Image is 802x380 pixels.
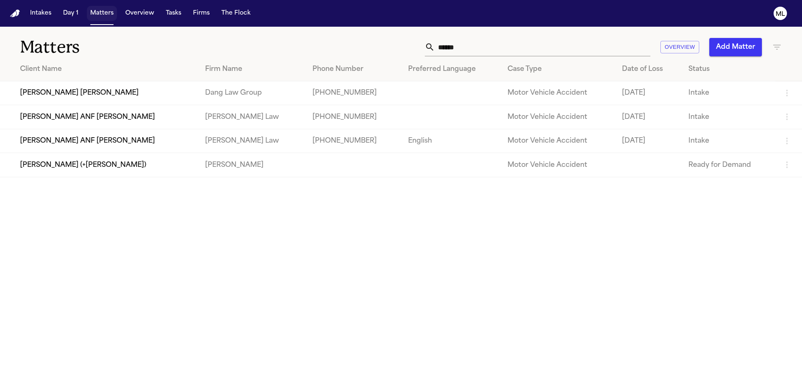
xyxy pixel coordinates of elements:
[198,153,306,177] td: [PERSON_NAME]
[501,105,615,129] td: Motor Vehicle Accident
[508,64,609,74] div: Case Type
[501,153,615,177] td: Motor Vehicle Accident
[306,129,401,153] td: [PHONE_NUMBER]
[615,129,682,153] td: [DATE]
[198,129,306,153] td: [PERSON_NAME] Law
[306,81,401,105] td: [PHONE_NUMBER]
[682,129,775,153] td: Intake
[682,153,775,177] td: Ready for Demand
[776,11,785,17] text: ML
[682,105,775,129] td: Intake
[501,81,615,105] td: Motor Vehicle Accident
[401,129,501,153] td: English
[162,6,185,21] button: Tasks
[10,10,20,18] a: Home
[218,6,254,21] button: The Flock
[122,6,157,21] button: Overview
[27,6,55,21] button: Intakes
[205,64,299,74] div: Firm Name
[198,105,306,129] td: [PERSON_NAME] Law
[709,38,762,56] button: Add Matter
[87,6,117,21] button: Matters
[501,129,615,153] td: Motor Vehicle Accident
[615,81,682,105] td: [DATE]
[312,64,394,74] div: Phone Number
[198,81,306,105] td: Dang Law Group
[60,6,82,21] button: Day 1
[622,64,675,74] div: Date of Loss
[306,105,401,129] td: [PHONE_NUMBER]
[20,64,192,74] div: Client Name
[688,64,769,74] div: Status
[408,64,494,74] div: Preferred Language
[20,37,242,58] h1: Matters
[190,6,213,21] button: Firms
[615,105,682,129] td: [DATE]
[682,81,775,105] td: Intake
[660,41,699,54] button: Overview
[10,10,20,18] img: Finch Logo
